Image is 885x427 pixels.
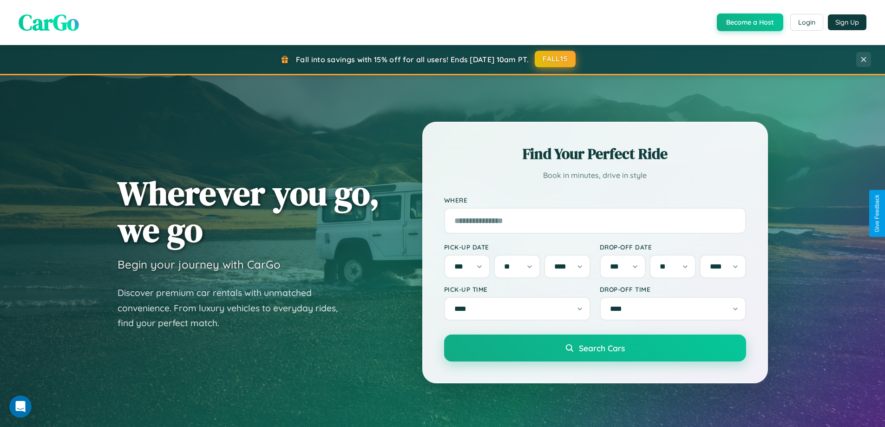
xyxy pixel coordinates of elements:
label: Pick-up Date [444,243,590,251]
iframe: Intercom live chat [9,395,32,418]
button: Search Cars [444,335,746,361]
h1: Wherever you go, we go [118,175,380,248]
button: FALL15 [535,51,576,67]
button: Become a Host [717,13,783,31]
p: Book in minutes, drive in style [444,169,746,182]
h2: Find Your Perfect Ride [444,144,746,164]
label: Drop-off Date [600,243,746,251]
label: Where [444,196,746,204]
span: Fall into savings with 15% off for all users! Ends [DATE] 10am PT. [296,55,529,64]
label: Pick-up Time [444,285,590,293]
span: CarGo [19,7,79,38]
h3: Begin your journey with CarGo [118,257,281,271]
span: Search Cars [579,343,625,353]
p: Discover premium car rentals with unmatched convenience. From luxury vehicles to everyday rides, ... [118,285,350,331]
label: Drop-off Time [600,285,746,293]
button: Login [790,14,823,31]
button: Sign Up [828,14,866,30]
div: Give Feedback [874,195,880,232]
